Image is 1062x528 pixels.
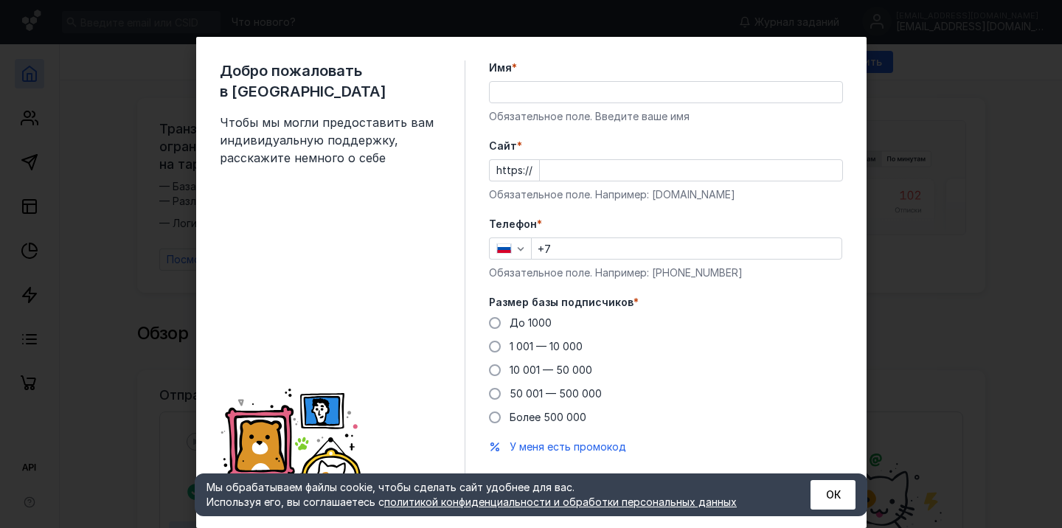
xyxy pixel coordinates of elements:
span: Имя [489,60,512,75]
span: У меня есть промокод [510,440,626,453]
div: Мы обрабатываем файлы cookie, чтобы сделать сайт удобнее для вас. Используя его, вы соглашаетесь c [206,480,774,510]
span: Более 500 000 [510,411,586,423]
span: До 1000 [510,316,552,329]
div: Обязательное поле. Например: [DOMAIN_NAME] [489,187,843,202]
span: 10 001 — 50 000 [510,364,592,376]
a: политикой конфиденциальности и обработки персональных данных [384,496,737,508]
span: Добро пожаловать в [GEOGRAPHIC_DATA] [220,60,441,102]
span: Телефон [489,217,537,232]
div: Обязательное поле. Введите ваше имя [489,109,843,124]
button: ОК [811,480,855,510]
span: 1 001 — 10 000 [510,340,583,352]
span: 50 001 — 500 000 [510,387,602,400]
span: Cайт [489,139,517,153]
div: Обязательное поле. Например: [PHONE_NUMBER] [489,265,843,280]
span: Размер базы подписчиков [489,295,634,310]
button: У меня есть промокод [510,440,626,454]
span: Чтобы мы могли предоставить вам индивидуальную поддержку, расскажите немного о себе [220,114,441,167]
